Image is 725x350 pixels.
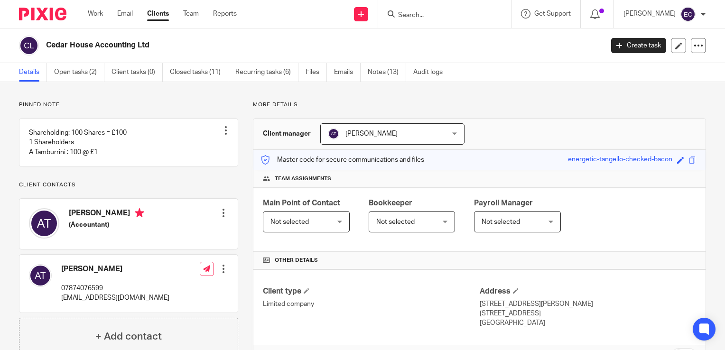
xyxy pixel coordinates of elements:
span: Other details [275,257,318,264]
input: Search [397,11,483,20]
p: More details [253,101,706,109]
span: Not selected [270,219,309,225]
h4: Client type [263,286,479,296]
a: Recurring tasks (6) [235,63,298,82]
a: Client tasks (0) [112,63,163,82]
div: energetic-tangello-checked-bacon [568,155,672,166]
img: svg%3E [19,36,39,55]
a: Clients [147,9,169,18]
img: svg%3E [29,264,52,287]
h3: Client manager [263,129,311,138]
a: Team [183,9,199,18]
span: Not selected [376,219,415,225]
p: [EMAIL_ADDRESS][DOMAIN_NAME] [61,293,169,303]
p: Client contacts [19,181,238,189]
p: [STREET_ADDRESS][PERSON_NAME] [480,299,696,309]
p: 07874076599 [61,284,169,293]
a: Email [117,9,133,18]
span: Bookkeeper [369,199,412,207]
p: Pinned note [19,101,238,109]
h5: (Accountant) [69,220,144,230]
p: [STREET_ADDRESS] [480,309,696,318]
p: Master code for secure communications and files [260,155,424,165]
a: Open tasks (2) [54,63,104,82]
a: Work [88,9,103,18]
h4: Address [480,286,696,296]
img: svg%3E [328,128,339,139]
span: [PERSON_NAME] [345,130,398,137]
a: Files [306,63,327,82]
span: Main Point of Contact [263,199,340,207]
h4: [PERSON_NAME] [61,264,169,274]
span: Get Support [534,10,571,17]
img: svg%3E [680,7,696,22]
span: Not selected [482,219,520,225]
a: Closed tasks (11) [170,63,228,82]
h4: + Add contact [95,329,162,344]
a: Audit logs [413,63,450,82]
a: Notes (13) [368,63,406,82]
i: Primary [135,208,144,218]
p: [PERSON_NAME] [623,9,676,18]
p: [GEOGRAPHIC_DATA] [480,318,696,328]
span: Payroll Manager [474,199,533,207]
img: Pixie [19,8,66,20]
a: Emails [334,63,361,82]
img: svg%3E [29,208,59,239]
p: Limited company [263,299,479,309]
a: Create task [611,38,666,53]
a: Details [19,63,47,82]
h2: Cedar House Accounting Ltd [46,40,487,50]
span: Team assignments [275,175,331,183]
h4: [PERSON_NAME] [69,208,144,220]
a: Reports [213,9,237,18]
